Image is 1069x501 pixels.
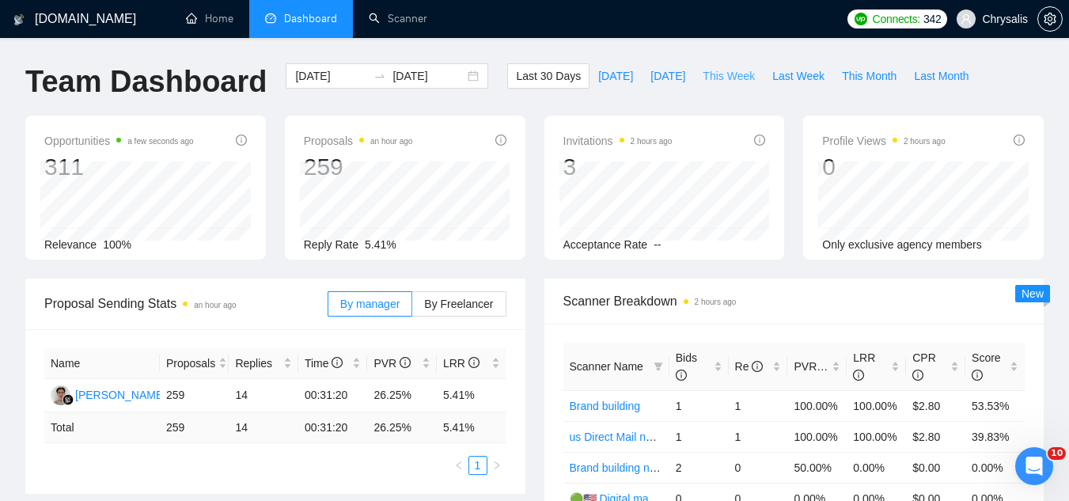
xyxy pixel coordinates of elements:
a: us Direct Mail new CL [570,431,677,443]
span: [DATE] [598,67,633,85]
h1: Team Dashboard [25,63,267,101]
span: user [961,13,972,25]
button: [DATE] [589,63,642,89]
span: 100% [103,238,131,251]
td: 14 [229,412,298,443]
span: LRR [443,357,480,370]
span: [DATE] [650,67,685,85]
td: Total [44,412,160,443]
span: Relevance [44,238,97,251]
td: 53.53% [965,390,1025,421]
td: 100.00% [847,421,906,452]
td: 00:31:20 [298,412,368,443]
iframe: Intercom live chat [1015,447,1053,485]
span: swap-right [373,70,386,82]
span: PVR [794,360,831,373]
li: Next Page [487,456,506,475]
th: Proposals [160,348,229,379]
span: Invitations [563,131,673,150]
span: right [492,461,502,470]
span: info-circle [468,357,480,368]
a: setting [1037,13,1063,25]
a: 1 [469,457,487,474]
span: -- [654,238,661,251]
span: CPR [912,351,936,381]
span: info-circle [236,135,247,146]
td: 26.25% [367,379,437,412]
time: a few seconds ago [127,137,193,146]
a: Brand building new CL [570,461,681,474]
span: By Freelancer [424,298,493,310]
td: 39.83% [965,421,1025,452]
td: 100.00% [847,390,906,421]
span: Proposal Sending Stats [44,294,328,313]
td: 0 [729,452,788,483]
span: info-circle [972,370,983,381]
span: Proposals [304,131,413,150]
td: 14 [229,379,298,412]
td: 259 [160,379,229,412]
img: RG [51,385,70,405]
button: setting [1037,6,1063,32]
span: info-circle [1014,135,1025,146]
div: 0 [822,152,946,182]
td: 0.00% [847,452,906,483]
span: info-circle [912,370,923,381]
span: LRR [853,351,875,381]
span: info-circle [853,370,864,381]
span: 342 [923,10,941,28]
td: 1 [669,390,729,421]
span: Opportunities [44,131,194,150]
span: Scanner Name [570,360,643,373]
span: info-circle [400,357,411,368]
td: 1 [729,421,788,452]
a: searchScanner [369,12,427,25]
div: [PERSON_NAME] [75,386,166,404]
li: 1 [468,456,487,475]
td: 2 [669,452,729,483]
div: 3 [563,152,673,182]
span: setting [1038,13,1062,25]
span: to [373,70,386,82]
span: dashboard [265,13,276,24]
span: Proposals [166,355,215,372]
th: Name [44,348,160,379]
span: Bids [676,351,697,381]
span: filter [650,355,666,378]
span: info-circle [332,357,343,368]
time: 2 hours ago [631,137,673,146]
span: PVR [373,357,411,370]
span: info-circle [495,135,506,146]
span: 10 [1048,447,1066,460]
td: $0.00 [906,452,965,483]
time: 2 hours ago [695,298,737,306]
a: homeHome [186,12,233,25]
th: Replies [229,348,298,379]
td: 5.41% [437,379,506,412]
span: Time [305,357,343,370]
td: 5.41 % [437,412,506,443]
td: 100.00% [787,421,847,452]
span: This Week [703,67,755,85]
span: Last 30 Days [516,67,581,85]
span: New [1022,287,1044,300]
button: This Week [694,63,764,89]
td: 100.00% [787,390,847,421]
span: Acceptance Rate [563,238,648,251]
span: info-circle [752,361,763,372]
span: Only exclusive agency members [822,238,982,251]
img: upwork-logo.png [855,13,867,25]
td: 26.25 % [367,412,437,443]
td: 1 [729,390,788,421]
a: RG[PERSON_NAME] [51,388,166,400]
td: 00:31:20 [298,379,368,412]
button: Last Week [764,63,833,89]
td: 0.00% [965,452,1025,483]
a: Brand building [570,400,641,412]
img: gigradar-bm.png [63,394,74,405]
span: 5.41% [365,238,396,251]
td: $2.80 [906,390,965,421]
td: $2.80 [906,421,965,452]
span: Last Week [772,67,824,85]
span: Last Month [914,67,969,85]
